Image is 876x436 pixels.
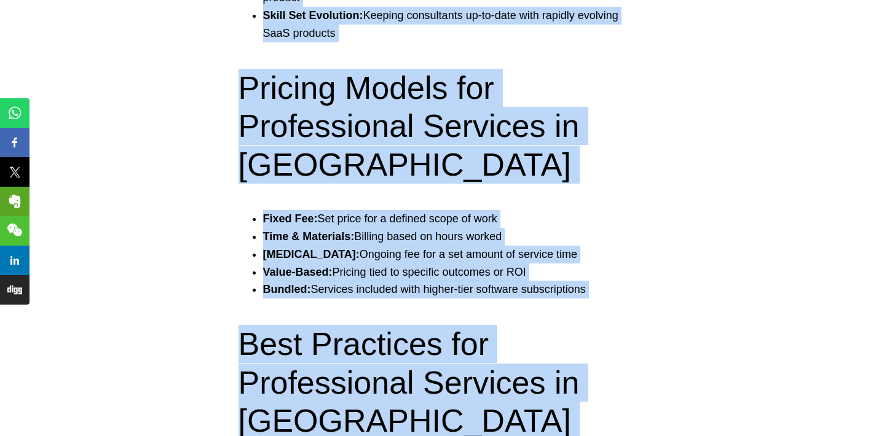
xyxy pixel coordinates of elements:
li: Billing based on hours worked [263,228,638,246]
strong: Value-Based: [263,266,333,278]
li: Set price for a defined scope of work [263,210,638,228]
li: Pricing tied to specific outcomes or ROI [263,263,638,281]
strong: [MEDICAL_DATA]: [263,248,360,260]
strong: Bundled: [263,283,311,295]
strong: Time & Materials: [263,230,355,243]
h2: Pricing Models for Professional Services in [GEOGRAPHIC_DATA] [239,69,638,184]
li: Keeping consultants up-to-date with rapidly evolving SaaS products [263,7,638,42]
strong: Fixed Fee: [263,212,318,225]
li: Services included with higher-tier software subscriptions [263,281,638,298]
li: Ongoing fee for a set amount of service time [263,246,638,263]
strong: Skill Set Evolution: [263,9,363,21]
